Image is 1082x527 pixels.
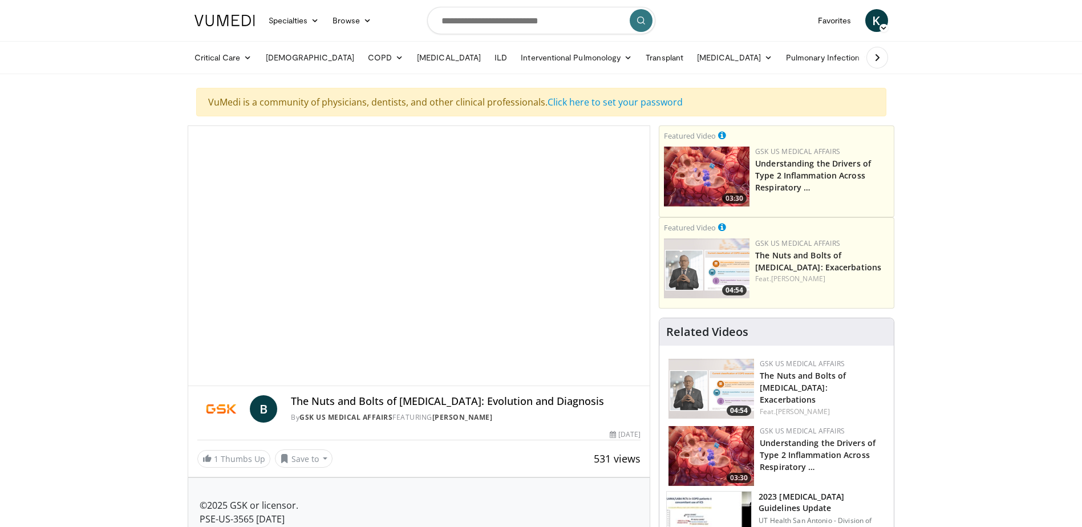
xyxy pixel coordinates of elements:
a: GSK US Medical Affairs [299,412,392,422]
a: GSK US Medical Affairs [755,147,840,156]
a: Browse [326,9,378,32]
span: 04:54 [727,406,751,416]
small: Featured Video [664,222,716,233]
a: Interventional Pulmonology [514,46,639,69]
a: K [865,9,888,32]
a: Critical Care [188,46,259,69]
a: [MEDICAL_DATA] [690,46,779,69]
small: Featured Video [664,131,716,141]
a: 03:30 [668,426,754,486]
span: 03:30 [722,193,747,204]
div: Feat. [760,407,885,417]
a: ILD [488,46,514,69]
button: Save to [275,449,333,468]
a: COPD [361,46,410,69]
img: c2a2685b-ef94-4fc2-90e1-739654430920.png.150x105_q85_crop-smart_upscale.png [668,426,754,486]
img: 115e3ffd-dfda-40a8-9c6e-2699a402c261.png.150x105_q85_crop-smart_upscale.png [664,238,749,298]
a: [DEMOGRAPHIC_DATA] [259,46,361,69]
a: Understanding the Drivers of Type 2 Inflammation Across Respiratory … [760,437,876,472]
div: [DATE] [610,429,641,440]
img: c2a2685b-ef94-4fc2-90e1-739654430920.png.150x105_q85_crop-smart_upscale.png [664,147,749,206]
a: Click here to set your password [548,96,683,108]
a: Understanding the Drivers of Type 2 Inflammation Across Respiratory … [755,158,871,193]
div: By FEATURING [291,412,641,423]
img: GSK US Medical Affairs [197,395,246,423]
a: Favorites [811,9,858,32]
a: 1 Thumbs Up [197,450,270,468]
a: [PERSON_NAME] [776,407,830,416]
div: VuMedi is a community of physicians, dentists, and other clinical professionals. [196,88,886,116]
a: [PERSON_NAME] [771,274,825,283]
a: GSK US Medical Affairs [760,359,845,368]
span: 1 [214,453,218,464]
img: 115e3ffd-dfda-40a8-9c6e-2699a402c261.png.150x105_q85_crop-smart_upscale.png [668,359,754,419]
a: The Nuts and Bolts of [MEDICAL_DATA]: Exacerbations [755,250,881,273]
div: Feat. [755,274,889,284]
a: GSK US Medical Affairs [755,238,840,248]
a: Specialties [262,9,326,32]
h4: The Nuts and Bolts of [MEDICAL_DATA]: Evolution and Diagnosis [291,395,641,408]
video-js: Video Player [188,126,650,386]
a: B [250,395,277,423]
h3: 2023 [MEDICAL_DATA] Guidelines Update [759,491,887,514]
a: [PERSON_NAME] [432,412,493,422]
a: GSK US Medical Affairs [760,426,845,436]
span: 04:54 [722,285,747,295]
a: Pulmonary Infection [779,46,878,69]
a: The Nuts and Bolts of [MEDICAL_DATA]: Exacerbations [760,370,846,405]
a: 04:54 [668,359,754,419]
img: VuMedi Logo [194,15,255,26]
a: 04:54 [664,238,749,298]
a: 03:30 [664,147,749,206]
a: [MEDICAL_DATA] [410,46,488,69]
span: 531 views [594,452,641,465]
h4: Related Videos [666,325,748,339]
input: Search topics, interventions [427,7,655,34]
span: 03:30 [727,473,751,483]
a: Transplant [639,46,690,69]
